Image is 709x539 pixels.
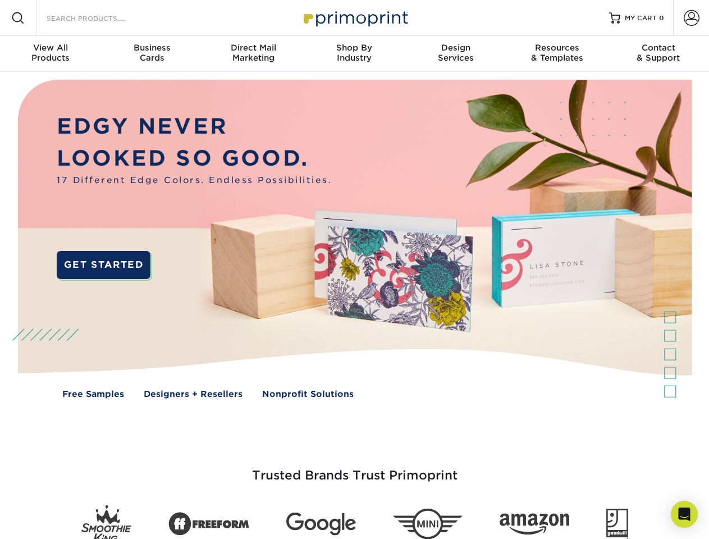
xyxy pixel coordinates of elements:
div: Marketing [203,43,304,63]
div: Industry [304,43,405,63]
span: Direct Mail [203,43,304,53]
span: Shop By [304,43,405,53]
a: DesignServices [405,36,506,72]
span: 17 Different Edge Colors. Endless Possibilities. [57,174,332,187]
p: LOOKED SO GOOD. [57,143,332,175]
a: Contact& Support [608,36,709,72]
div: Open Intercom Messenger [671,501,698,528]
img: Primoprint [299,6,411,30]
img: Amazon [500,514,569,535]
span: Resources [506,43,607,53]
h3: Trusted Brands Trust Primoprint [26,441,683,496]
div: Cards [101,43,202,63]
input: SEARCH PRODUCTS..... [45,11,155,25]
span: 0 [659,14,664,22]
img: Google [286,513,356,536]
a: BusinessCards [101,36,202,72]
img: Goodwill [606,509,628,539]
a: Shop ByIndustry [304,36,405,72]
a: Direct MailMarketing [203,36,304,72]
span: Business [101,43,202,53]
a: GET STARTED [57,251,150,279]
div: & Templates [506,43,607,63]
div: Services [405,43,506,63]
a: Free Samples [62,388,124,401]
a: Nonprofit Solutions [262,388,354,401]
span: Design [405,43,506,53]
div: & Support [608,43,709,63]
a: Resources& Templates [506,36,607,72]
span: MY CART [625,13,657,23]
p: EDGY NEVER [57,111,332,143]
span: Contact [608,43,709,53]
a: Designers + Resellers [144,388,243,401]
